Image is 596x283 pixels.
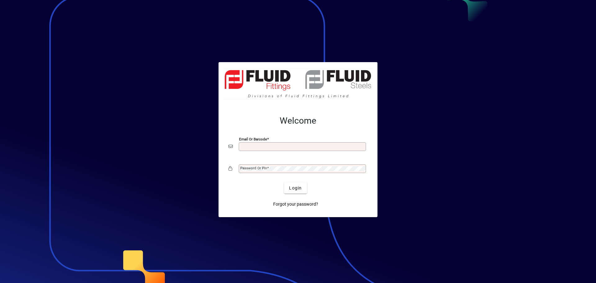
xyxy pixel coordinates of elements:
h2: Welcome [228,116,368,126]
mat-label: Email or Barcode [239,137,267,141]
span: Login [289,185,302,191]
span: Forgot your password? [273,201,318,208]
button: Login [284,182,307,194]
a: Forgot your password? [271,199,321,210]
mat-label: Password or Pin [240,166,267,170]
